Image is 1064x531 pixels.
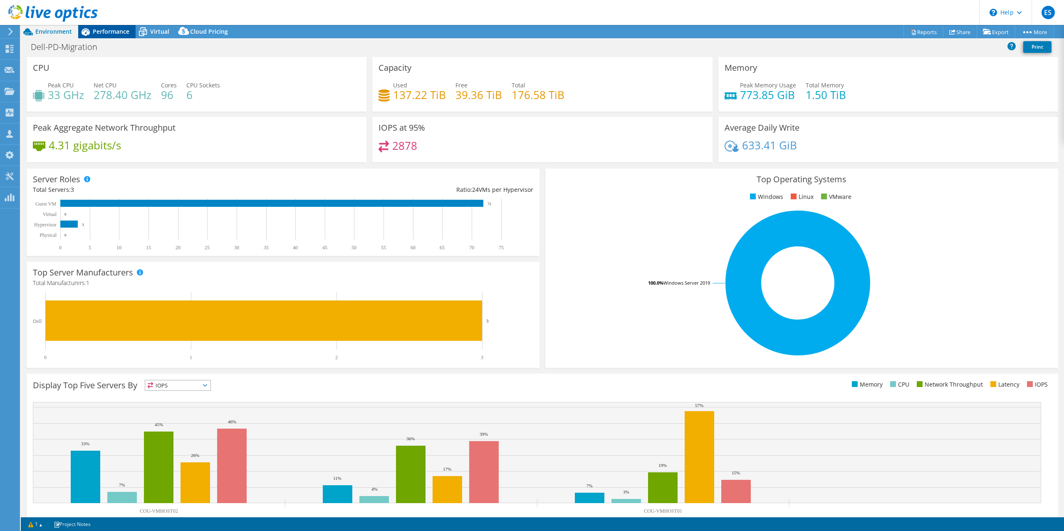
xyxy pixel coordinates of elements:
[89,245,91,251] text: 5
[742,141,797,150] h4: 633.41 GiB
[512,81,525,89] span: Total
[648,280,663,286] tspan: 100.0%
[455,90,502,99] h4: 39.36 TiB
[915,380,983,389] li: Network Throughput
[186,90,220,99] h4: 6
[977,25,1015,38] a: Export
[333,476,341,481] text: 11%
[644,508,682,514] text: COU-VMHOST01
[443,466,451,471] text: 17%
[49,141,121,150] h4: 4.31 gigabits/s
[293,245,298,251] text: 40
[22,519,48,529] a: 1
[176,245,181,251] text: 20
[469,245,474,251] text: 70
[33,175,80,184] h3: Server Roles
[59,245,62,251] text: 0
[512,90,564,99] h4: 176.58 TiB
[379,63,411,72] h3: Capacity
[161,81,177,89] span: Cores
[33,278,533,288] h4: Total Manufacturers:
[264,245,269,251] text: 35
[234,245,239,251] text: 30
[486,318,489,323] text: 3
[228,419,236,424] text: 46%
[335,355,338,360] text: 2
[116,245,121,251] text: 10
[455,81,468,89] span: Free
[658,463,667,468] text: 19%
[191,453,199,458] text: 26%
[586,483,593,488] text: 7%
[393,81,407,89] span: Used
[94,81,116,89] span: Net CPU
[33,268,133,277] h3: Top Server Manufacturers
[40,232,57,238] text: Physical
[393,90,446,99] h4: 137.22 TiB
[371,486,378,491] text: 4%
[93,27,129,35] span: Performance
[748,192,783,201] li: Windows
[481,355,483,360] text: 3
[623,489,629,494] text: 3%
[819,192,851,201] li: VMware
[740,81,796,89] span: Peak Memory Usage
[27,42,110,52] h1: Dell-PD-Migration
[48,81,74,89] span: Peak CPU
[406,436,415,441] text: 36%
[789,192,814,201] li: Linux
[155,422,163,427] text: 45%
[487,202,491,206] text: 72
[351,245,356,251] text: 50
[48,519,97,529] a: Project Notes
[1025,380,1048,389] li: IOPS
[888,380,909,389] li: CPU
[411,245,416,251] text: 60
[44,355,47,360] text: 0
[381,245,386,251] text: 55
[440,245,445,251] text: 65
[480,432,488,437] text: 39%
[1015,25,1054,38] a: More
[695,403,703,408] text: 57%
[86,279,89,287] span: 1
[43,211,57,217] text: Virtual
[161,90,177,99] h4: 96
[34,222,57,228] text: Hypervisor
[64,233,67,237] text: 0
[81,441,89,446] text: 33%
[392,141,417,150] h4: 2878
[740,90,796,99] h4: 773.85 GiB
[146,245,151,251] text: 15
[392,517,430,523] text: COU-VMHOST03
[988,380,1019,389] li: Latency
[806,81,844,89] span: Total Memory
[663,280,710,286] tspan: Windows Server 2019
[94,90,151,99] h4: 278.40 GHz
[145,380,210,390] span: IOPS
[850,380,883,389] li: Memory
[119,482,125,487] text: 7%
[186,81,220,89] span: CPU Sockets
[725,123,799,132] h3: Average Daily Write
[379,123,425,132] h3: IOPS at 95%
[48,90,84,99] h4: 33 GHz
[283,185,533,194] div: Ratio: VMs per Hypervisor
[33,185,283,194] div: Total Servers:
[1042,6,1055,19] span: ES
[71,186,74,194] span: 3
[150,27,169,35] span: Virtual
[82,223,84,227] text: 3
[990,9,997,16] svg: \n
[64,212,67,216] text: 0
[140,508,178,514] text: COU-VMHOST02
[499,245,504,251] text: 75
[35,27,72,35] span: Environment
[943,25,977,38] a: Share
[1023,41,1052,53] a: Print
[33,123,176,132] h3: Peak Aggregate Network Throughput
[552,175,1052,184] h3: Top Operating Systems
[205,245,210,251] text: 25
[909,517,920,523] text: Other
[725,63,757,72] h3: Memory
